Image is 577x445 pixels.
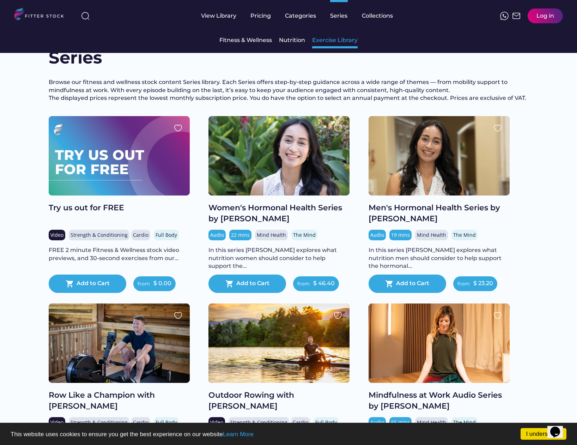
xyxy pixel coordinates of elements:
div: Audio [370,419,384,426]
div: from [297,281,310,288]
div: Log in [536,12,554,20]
div: Nutrition [279,36,305,44]
img: heart.svg [493,124,502,132]
div: 65 mins [391,419,410,426]
div: Men's Hormonal Health Series by [PERSON_NAME] [369,203,510,224]
div: $ 46.40 [313,279,335,287]
div: Audio [210,231,224,239]
div: Women's Hormonal Health Series by [PERSON_NAME] [208,203,350,224]
p: This website uses cookies to ensure you get the best experience on our website [11,431,566,437]
div: 19 mins [391,231,410,239]
div: Full Body [156,231,177,239]
img: meteor-icons_whatsapp%20%281%29.svg [500,12,509,20]
div: Full Body [156,419,177,426]
div: In this series [PERSON_NAME] explores what nutrition women should consider to help support the... [208,246,350,270]
div: Fitness & Wellness [219,36,272,44]
div: Video [210,419,223,426]
div: Mind Health [417,419,446,426]
div: Video [50,231,63,239]
img: heart.svg [174,124,182,132]
div: Cardio [133,419,148,426]
img: heart.svg [174,311,182,320]
div: The Mind [453,419,476,426]
img: search-normal%203.svg [81,12,90,20]
a: I understand! [521,428,566,440]
div: Video [50,419,63,426]
h1: Series [49,46,119,70]
div: View Library [201,12,236,20]
a: Learn More [223,431,254,438]
div: Add to Cart [396,279,429,288]
div: $ 0.00 [153,279,171,287]
div: FREE 2 minute Fitness & Wellness stock video previews, and 30-second exercises from our... [49,246,190,262]
div: Audio [370,231,384,239]
div: Add to Cart [236,279,269,288]
img: heart.svg [493,311,502,320]
div: Cardio [133,231,148,239]
div: Row Like a Champion with [PERSON_NAME] [49,390,190,412]
div: Collections [362,12,393,20]
div: Strength & Conditioning [71,231,128,239]
div: Browse our fitness and wellness stock content Series library. Each Series offers step-by-step gui... [49,78,528,102]
div: In this series [PERSON_NAME] explores what nutrition men should consider to help support the horm... [369,246,510,270]
div: Pricing [250,12,271,20]
div: Mindfulness at Work Audio Series by [PERSON_NAME] [369,390,510,412]
img: heart.svg [334,124,342,132]
div: from [138,281,150,288]
div: Add to Cart [77,279,110,288]
div: Strength & Conditioning [230,419,287,426]
div: Strength & Conditioning [71,419,128,426]
button: shopping_cart [225,279,234,288]
div: Try us out for FREE [49,203,190,214]
div: Cardio [293,419,308,426]
div: Mind Health [257,231,286,239]
button: shopping_cart [66,279,74,288]
div: Outdoor Rowing with [PERSON_NAME] [208,390,350,412]
div: Series [330,12,348,20]
iframe: chat widget [547,417,570,438]
div: The Mind [453,231,476,239]
div: Categories [285,12,316,20]
div: 22 mins [231,231,250,239]
div: Exercise Library [312,36,358,44]
div: $ 23.20 [473,279,493,287]
img: Frame%2051.svg [512,12,521,20]
img: LOGO.svg [14,8,70,22]
img: heart.svg [334,311,342,320]
div: fvck [285,4,294,11]
div: Full Body [315,419,337,426]
div: from [457,281,470,288]
div: Mind Health [417,231,446,239]
button: shopping_cart [385,279,394,288]
div: The Mind [293,231,316,239]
